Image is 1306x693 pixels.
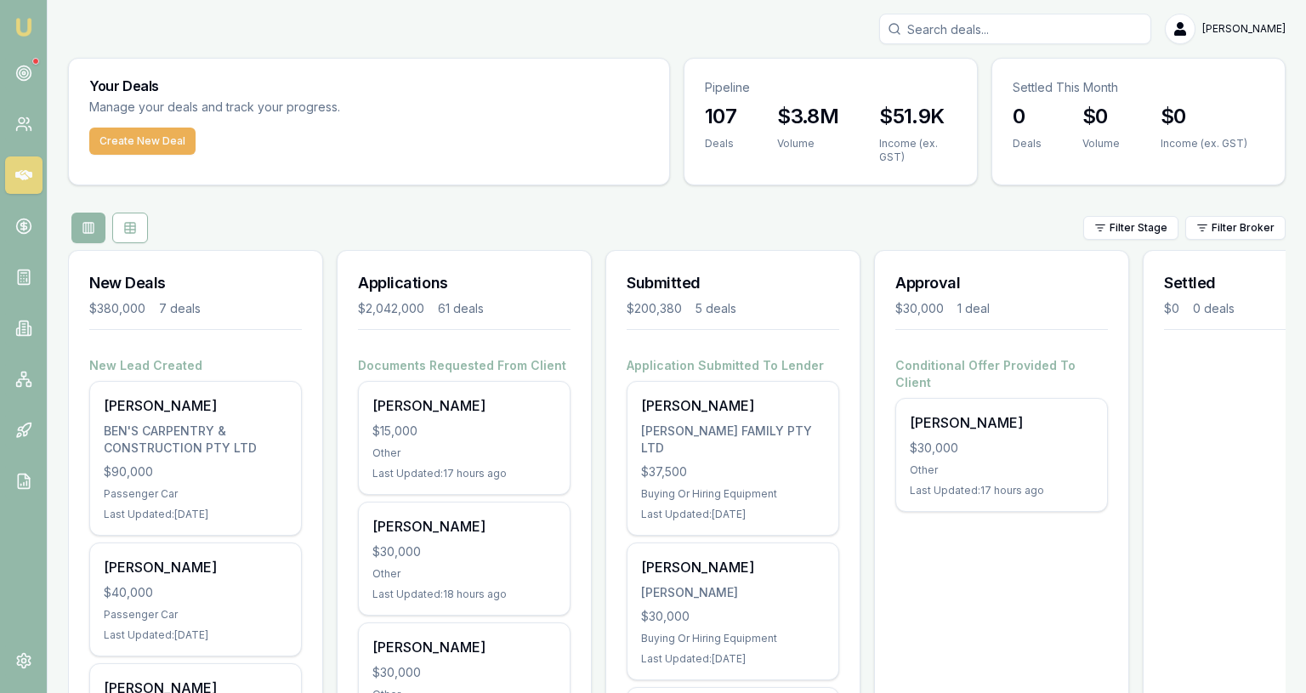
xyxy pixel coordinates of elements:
[358,271,571,295] h3: Applications
[14,17,34,37] img: emu-icon-u.png
[1013,103,1042,130] h3: 0
[895,300,944,317] div: $30,000
[1110,221,1167,235] span: Filter Stage
[372,637,556,657] div: [PERSON_NAME]
[1082,137,1120,151] div: Volume
[641,652,825,666] div: Last Updated: [DATE]
[104,395,287,416] div: [PERSON_NAME]
[1185,216,1286,240] button: Filter Broker
[372,516,556,537] div: [PERSON_NAME]
[358,300,424,317] div: $2,042,000
[641,508,825,521] div: Last Updated: [DATE]
[705,137,736,151] div: Deals
[89,357,302,374] h4: New Lead Created
[89,300,145,317] div: $380,000
[372,395,556,416] div: [PERSON_NAME]
[372,543,556,560] div: $30,000
[641,632,825,645] div: Buying Or Hiring Equipment
[641,463,825,480] div: $37,500
[895,357,1108,391] h4: Conditional Offer Provided To Client
[910,484,1093,497] div: Last Updated: 17 hours ago
[1161,137,1247,151] div: Income (ex. GST)
[777,103,838,130] h3: $3.8M
[1082,103,1120,130] h3: $0
[1193,300,1235,317] div: 0 deals
[159,300,201,317] div: 7 deals
[89,79,649,93] h3: Your Deals
[104,463,287,480] div: $90,000
[372,664,556,681] div: $30,000
[372,588,556,601] div: Last Updated: 18 hours ago
[641,557,825,577] div: [PERSON_NAME]
[696,300,736,317] div: 5 deals
[104,423,287,457] div: BEN'S CARPENTRY & CONSTRUCTION PTY LTD
[641,608,825,625] div: $30,000
[89,98,525,117] p: Manage your deals and track your progress.
[705,103,736,130] h3: 107
[879,14,1151,44] input: Search deals
[1083,216,1178,240] button: Filter Stage
[910,412,1093,433] div: [PERSON_NAME]
[104,628,287,642] div: Last Updated: [DATE]
[1013,79,1264,96] p: Settled This Month
[1164,300,1179,317] div: $0
[627,271,839,295] h3: Submitted
[1212,221,1275,235] span: Filter Broker
[104,487,287,501] div: Passenger Car
[641,423,825,457] div: [PERSON_NAME] FAMILY PTY LTD
[641,395,825,416] div: [PERSON_NAME]
[104,584,287,601] div: $40,000
[372,467,556,480] div: Last Updated: 17 hours ago
[957,300,990,317] div: 1 deal
[89,271,302,295] h3: New Deals
[641,487,825,501] div: Buying Or Hiring Equipment
[1202,22,1286,36] span: [PERSON_NAME]
[89,128,196,155] button: Create New Deal
[641,584,825,601] div: [PERSON_NAME]
[910,463,1093,477] div: Other
[627,357,839,374] h4: Application Submitted To Lender
[438,300,484,317] div: 61 deals
[104,508,287,521] div: Last Updated: [DATE]
[372,423,556,440] div: $15,000
[104,557,287,577] div: [PERSON_NAME]
[372,446,556,460] div: Other
[1161,103,1247,130] h3: $0
[777,137,838,151] div: Volume
[358,357,571,374] h4: Documents Requested From Client
[895,271,1108,295] h3: Approval
[705,79,957,96] p: Pipeline
[104,608,287,622] div: Passenger Car
[879,137,957,164] div: Income (ex. GST)
[627,300,682,317] div: $200,380
[1013,137,1042,151] div: Deals
[910,440,1093,457] div: $30,000
[372,567,556,581] div: Other
[879,103,957,130] h3: $51.9K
